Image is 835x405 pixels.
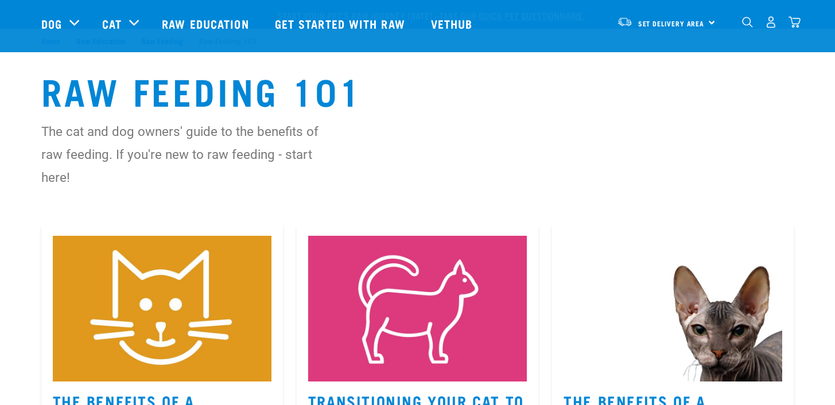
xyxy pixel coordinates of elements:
[789,16,801,28] img: home-icon@2x.png
[41,120,343,189] p: The cat and dog owners' guide to the benefits of raw feeding. If you're new to raw feeding - star...
[41,15,62,32] a: Dog
[617,17,632,27] img: van-moving.png
[742,17,753,28] img: home-icon-1@2x.png
[150,1,263,46] a: Raw Education
[564,236,782,381] img: Raw-Essentials-Website-Banners-Sphinx.jpg
[308,236,527,381] img: Instagram_Core-Brand_Wildly-Good-Nutrition-13.jpg
[420,1,487,46] a: Vethub
[41,69,794,111] h1: Raw Feeding 101
[765,16,777,28] img: user.png
[102,15,122,32] a: Cat
[53,236,271,381] img: Instagram_Core-Brand_Wildly-Good-Nutrition-2.jpg
[263,1,420,46] a: Get started with Raw
[638,21,705,25] span: Set Delivery Area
